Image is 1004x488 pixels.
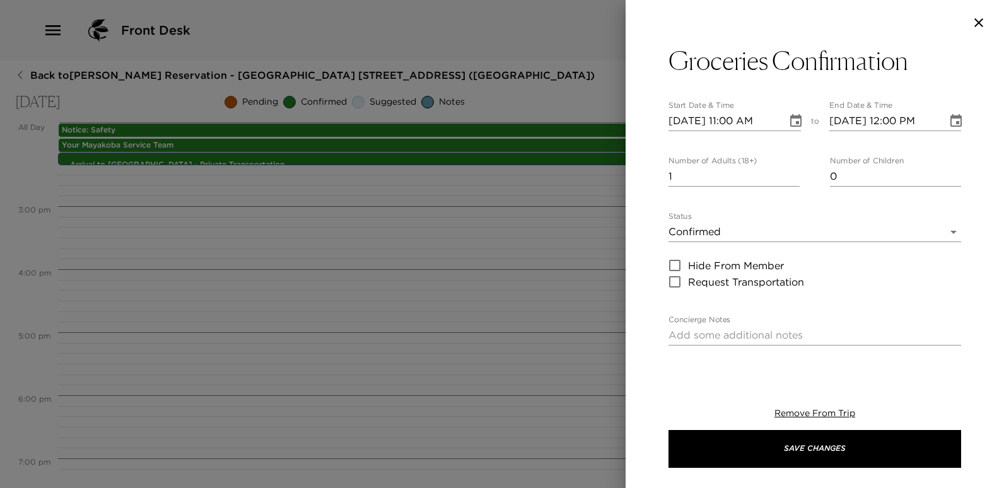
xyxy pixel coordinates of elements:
[668,211,692,222] label: Status
[829,100,892,111] label: End Date & Time
[774,407,855,420] button: Remove From Trip
[668,45,961,76] button: Groceries Confirmation
[688,258,784,273] span: Hide From Member
[668,45,908,76] h3: Groceries Confirmation
[829,111,939,131] input: MM/DD/YYYY hh:mm aa
[943,108,969,134] button: Choose date, selected date is Oct 8, 2025
[830,156,904,166] label: Number of Children
[668,315,730,325] label: Concierge Notes
[668,430,961,468] button: Save Changes
[783,108,808,134] button: Choose date, selected date is Oct 8, 2025
[688,274,804,289] span: Request Transportation
[668,156,757,166] label: Number of Adults (18+)
[774,407,855,419] span: Remove From Trip
[668,111,778,131] input: MM/DD/YYYY hh:mm aa
[811,116,819,131] span: to
[668,100,734,111] label: Start Date & Time
[668,222,961,242] div: Confirmed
